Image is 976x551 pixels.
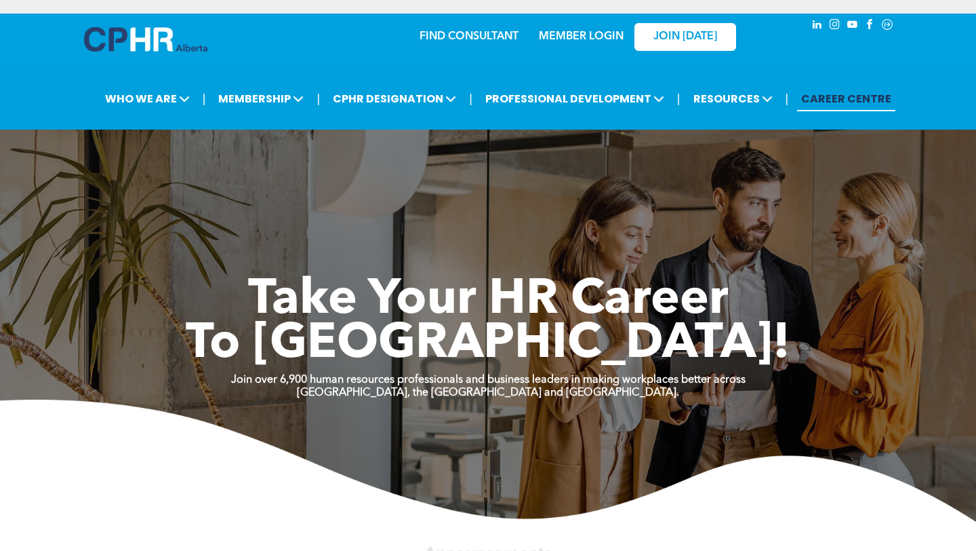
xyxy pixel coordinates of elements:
[203,85,206,113] li: |
[317,85,320,113] li: |
[420,31,518,42] a: FIND CONSULTANT
[634,23,736,51] a: JOIN [DATE]
[653,31,717,43] span: JOIN [DATE]
[677,85,680,113] li: |
[880,17,895,35] a: Social network
[481,86,668,111] span: PROFESSIONAL DEVELOPMENT
[827,17,842,35] a: instagram
[539,31,624,42] a: MEMBER LOGIN
[809,17,824,35] a: linkedin
[297,387,679,398] strong: [GEOGRAPHIC_DATA], the [GEOGRAPHIC_DATA] and [GEOGRAPHIC_DATA].
[101,86,194,111] span: WHO WE ARE
[845,17,859,35] a: youtube
[329,86,460,111] span: CPHR DESIGNATION
[689,86,777,111] span: RESOURCES
[248,276,729,325] span: Take Your HR Career
[214,86,308,111] span: MEMBERSHIP
[186,320,790,369] span: To [GEOGRAPHIC_DATA]!
[862,17,877,35] a: facebook
[797,86,895,111] a: CAREER CENTRE
[84,27,207,52] img: A blue and white logo for cp alberta
[231,375,746,385] strong: Join over 6,900 human resources professionals and business leaders in making workplaces better ac...
[786,85,789,113] li: |
[469,85,472,113] li: |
